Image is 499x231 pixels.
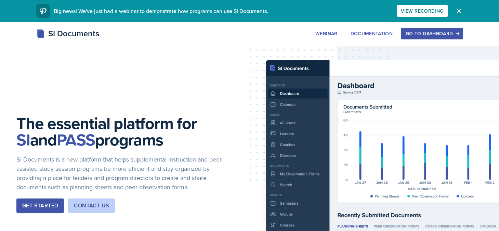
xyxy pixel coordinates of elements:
[54,7,268,15] span: Big news! We've just had a webinar to demonstrate how programs can use SI Documents.
[74,202,109,210] div: Contact Us
[401,8,444,14] div: View Recording
[22,202,58,210] div: Get Started
[406,31,458,36] div: Go to Dashboard
[401,28,463,39] button: Go to Dashboard
[68,198,115,213] button: Contact Us
[346,28,397,39] button: Documentation
[311,28,342,39] button: Webinar
[36,27,100,40] div: SI Documents
[351,31,393,36] div: Documentation
[16,198,64,213] button: Get Started
[397,5,448,17] button: View Recording
[315,31,337,36] div: Webinar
